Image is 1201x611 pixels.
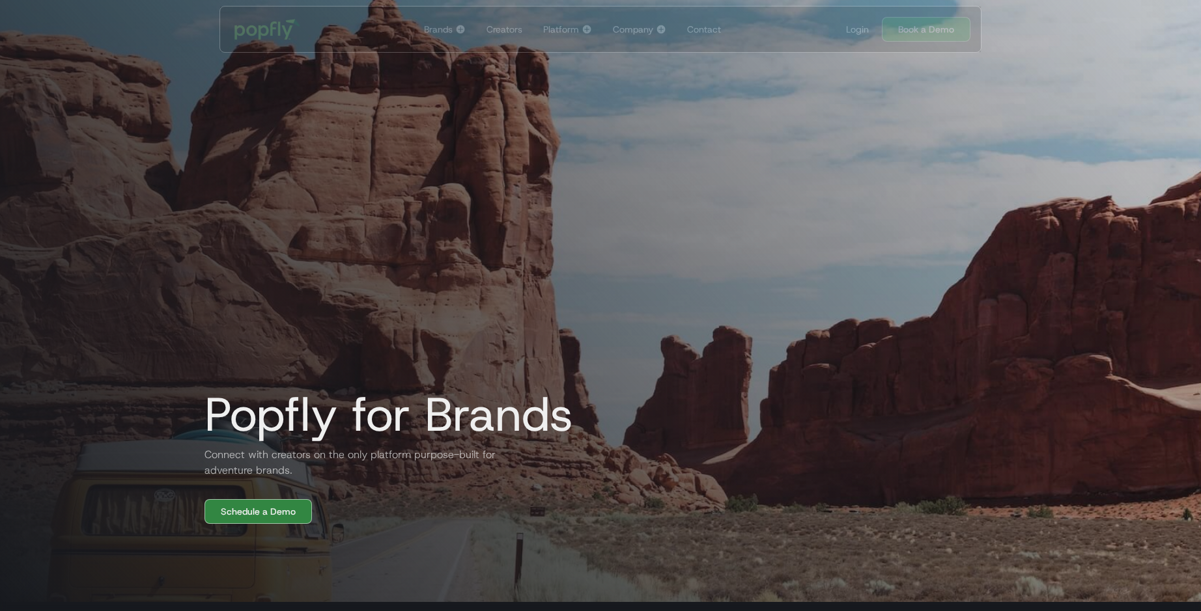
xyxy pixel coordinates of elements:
[225,10,309,49] a: home
[487,23,522,36] div: Creators
[543,23,579,36] div: Platform
[424,23,453,36] div: Brands
[205,499,312,524] a: Schedule a Demo
[613,23,653,36] div: Company
[481,7,528,52] a: Creators
[194,447,507,478] h2: Connect with creators on the only platform purpose-built for adventure brands.
[682,7,726,52] a: Contact
[841,23,874,36] a: Login
[846,23,869,36] div: Login
[882,17,970,42] a: Book a Demo
[687,23,721,36] div: Contact
[194,388,573,441] h1: Popfly for Brands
